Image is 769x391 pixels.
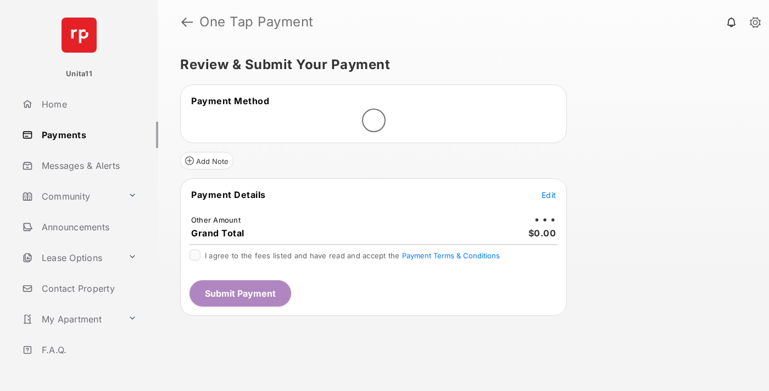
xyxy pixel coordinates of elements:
a: Contact Property [18,275,158,302]
p: Unita11 [66,69,92,80]
a: Lease Options [18,245,124,271]
button: I agree to the fees listed and have read and accept the [402,251,500,260]
span: Payment Method [191,95,269,106]
button: Add Note [180,152,233,169]
a: Payments [18,122,158,148]
button: Submit Payment [190,280,291,307]
a: Community [18,183,124,209]
a: Home [18,91,158,117]
a: Messages & Alerts [18,152,158,179]
span: I agree to the fees listed and have read and accept the [205,251,500,260]
a: F.A.Q. [18,337,158,363]
img: svg+xml;base64,PHN2ZyB4bWxucz0iaHR0cDovL3d3dy53My5vcmcvMjAwMC9zdmciIHdpZHRoPSI2NCIgaGVpZ2h0PSI2NC... [62,18,97,53]
h5: Review & Submit Your Payment [180,58,738,71]
button: Edit [542,189,556,200]
span: Edit [542,190,556,200]
span: $0.00 [528,228,556,239]
strong: One Tap Payment [199,15,314,29]
a: Announcements [18,214,158,240]
td: Other Amount [191,215,241,225]
span: Grand Total [191,228,244,239]
span: Payment Details [191,189,266,200]
a: My Apartment [18,306,124,332]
